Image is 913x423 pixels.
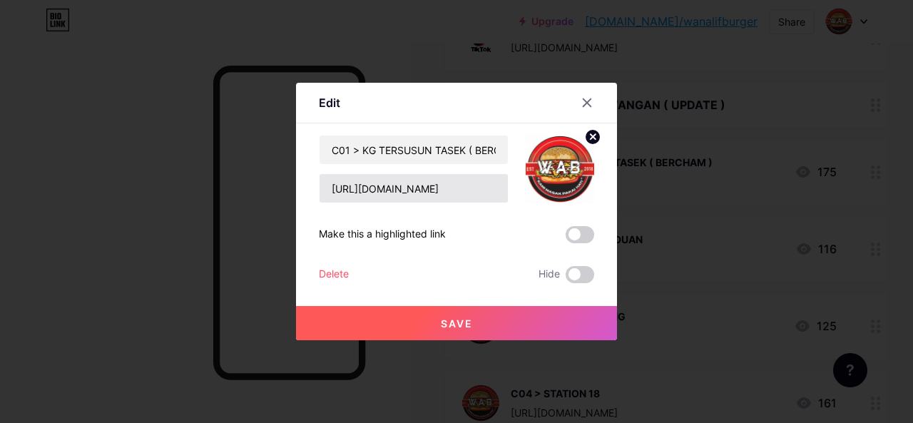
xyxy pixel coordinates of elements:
[441,317,473,330] span: Save
[320,136,508,164] input: Title
[296,306,617,340] button: Save
[319,266,349,283] div: Delete
[319,226,446,243] div: Make this a highlighted link
[526,135,594,203] img: link_thumbnail
[539,266,560,283] span: Hide
[319,94,340,111] div: Edit
[320,174,508,203] input: URL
